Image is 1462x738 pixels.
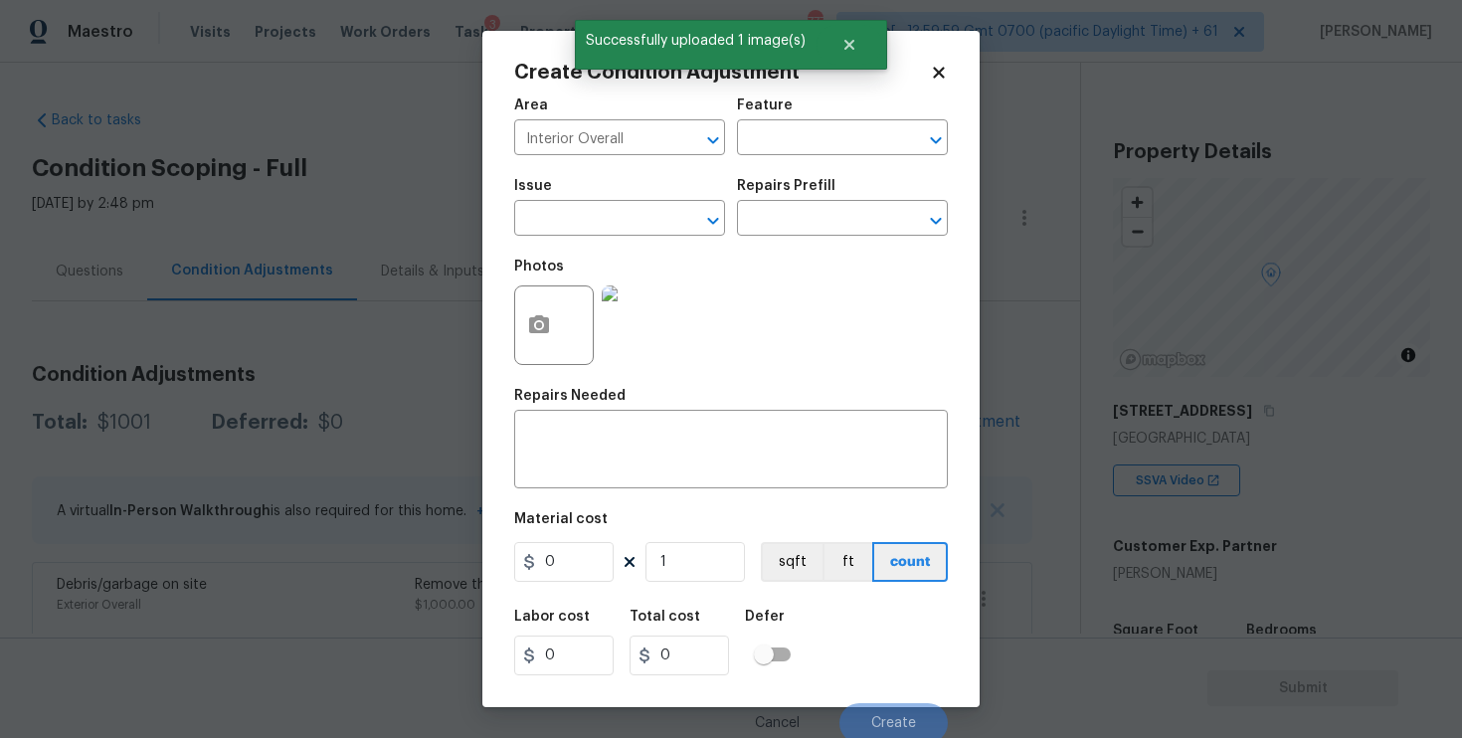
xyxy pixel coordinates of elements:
button: Open [699,126,727,154]
button: Open [922,126,950,154]
h5: Photos [514,260,564,274]
button: Open [922,207,950,235]
h5: Material cost [514,512,608,526]
button: count [872,542,948,582]
h5: Total cost [630,610,700,624]
h5: Repairs Prefill [737,179,835,193]
button: sqft [761,542,822,582]
button: Open [699,207,727,235]
h5: Repairs Needed [514,389,626,403]
span: Successfully uploaded 1 image(s) [575,20,817,62]
button: Close [817,25,882,65]
h5: Defer [745,610,785,624]
h5: Labor cost [514,610,590,624]
span: Cancel [755,716,800,731]
h5: Area [514,98,548,112]
h5: Issue [514,179,552,193]
button: ft [822,542,872,582]
h5: Feature [737,98,793,112]
span: Create [871,716,916,731]
h2: Create Condition Adjustment [514,63,930,83]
